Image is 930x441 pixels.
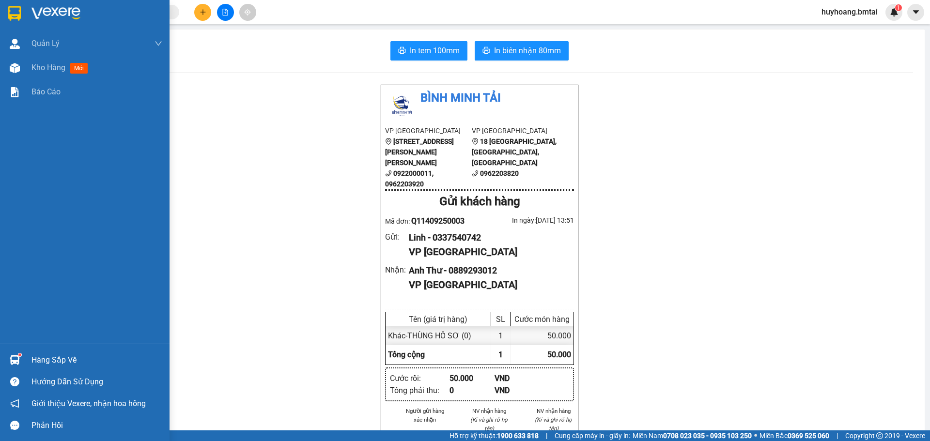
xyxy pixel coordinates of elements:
[10,399,19,408] span: notification
[754,434,757,438] span: ⚪️
[10,87,20,97] img: solution-icon
[472,137,557,167] b: 18 [GEOGRAPHIC_DATA], [GEOGRAPHIC_DATA], [GEOGRAPHIC_DATA]
[398,46,406,56] span: printer
[390,384,449,396] div: Tổng phải thu :
[10,39,20,49] img: warehouse-icon
[482,46,490,56] span: printer
[10,377,19,386] span: question-circle
[494,315,508,324] div: SL
[759,430,829,441] span: Miền Bắc
[469,407,510,415] li: NV nhận hàng
[31,397,146,410] span: Giới thiệu Vexere, nhận hoa hồng
[385,125,472,136] li: VP [GEOGRAPHIC_DATA]
[409,231,566,244] div: Linh - 0337540742
[814,6,885,18] span: huyhoang.bmtai
[788,432,829,440] strong: 0369 525 060
[390,372,449,384] div: Cước rồi :
[388,331,471,340] span: Khác - THÙNG HỒ SƠ (0)
[31,375,162,389] div: Hướng dẫn sử dụng
[555,430,630,441] span: Cung cấp máy in - giấy in:
[385,193,574,211] div: Gửi khách hàng
[494,45,561,57] span: In biên nhận 80mm
[385,215,480,227] div: Mã đơn:
[404,407,446,424] li: Người gửi hàng xác nhận
[480,215,574,226] div: In ngày: [DATE] 13:51
[513,315,571,324] div: Cước món hàng
[472,125,558,136] li: VP [GEOGRAPHIC_DATA]
[385,89,574,107] li: Bình Minh Tải
[890,8,899,16] img: icon-new-feature
[390,41,467,61] button: printerIn tem 100mm
[472,170,479,177] span: phone
[8,6,21,21] img: logo-vxr
[449,384,495,396] div: 0
[31,63,65,72] span: Kho hàng
[222,9,229,15] span: file-add
[876,432,883,439] span: copyright
[511,326,573,345] div: 50.000
[409,277,566,292] div: VP [GEOGRAPHIC_DATA]
[5,5,140,23] li: Bình Minh Tải
[498,350,503,359] span: 1
[385,170,392,177] span: phone
[897,4,900,11] span: 1
[907,4,924,21] button: caret-down
[31,353,162,367] div: Hàng sắp về
[449,430,539,441] span: Hỗ trợ kỹ thuật:
[5,5,39,39] img: logo.jpg
[388,350,425,359] span: Tổng cộng
[385,137,454,167] b: [STREET_ADDRESS][PERSON_NAME][PERSON_NAME]
[385,169,434,188] b: 0922000011, 0962203920
[18,353,21,356] sup: 1
[388,315,488,324] div: Tên (giá trị hàng)
[491,326,511,345] div: 1
[10,421,19,430] span: message
[411,216,465,226] span: Q11409250003
[239,4,256,21] button: aim
[497,432,539,440] strong: 1900 633 818
[5,41,67,73] li: VP [GEOGRAPHIC_DATA]
[67,41,129,73] li: VP [GEOGRAPHIC_DATA]
[533,407,574,415] li: NV nhận hàng
[409,264,566,277] div: Anh Thư - 0889293012
[385,138,392,145] span: environment
[546,430,547,441] span: |
[409,244,566,259] div: VP [GEOGRAPHIC_DATA]
[217,4,234,21] button: file-add
[912,8,920,16] span: caret-down
[470,416,508,432] i: (Kí và ghi rõ họ tên)
[480,169,519,177] b: 0962203820
[895,4,902,11] sup: 1
[385,89,419,123] img: logo.jpg
[194,4,211,21] button: plus
[495,372,540,384] div: VND
[31,86,61,98] span: Báo cáo
[200,9,206,15] span: plus
[449,372,495,384] div: 50.000
[633,430,752,441] span: Miền Nam
[244,9,251,15] span: aim
[475,41,569,61] button: printerIn biên nhận 80mm
[472,138,479,145] span: environment
[70,63,88,74] span: mới
[385,231,409,243] div: Gửi :
[10,355,20,365] img: warehouse-icon
[385,264,409,276] div: Nhận :
[155,40,162,47] span: down
[495,384,540,396] div: VND
[547,350,571,359] span: 50.000
[410,45,460,57] span: In tem 100mm
[837,430,838,441] span: |
[10,63,20,73] img: warehouse-icon
[535,416,572,432] i: (Kí và ghi rõ họ tên)
[31,418,162,433] div: Phản hồi
[663,432,752,440] strong: 0708 023 035 - 0935 103 250
[31,37,60,49] span: Quản Lý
